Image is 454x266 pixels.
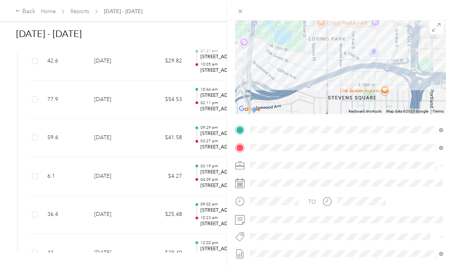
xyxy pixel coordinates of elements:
[349,109,382,114] button: Keyboard shortcuts
[411,223,454,266] iframe: Everlance-gr Chat Button Frame
[237,104,262,114] a: Open this area in Google Maps (opens a new window)
[386,109,428,113] span: Map data ©2025 Google
[308,198,316,206] div: TO
[433,109,444,113] a: Terms (opens in new tab)
[237,104,262,114] img: Google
